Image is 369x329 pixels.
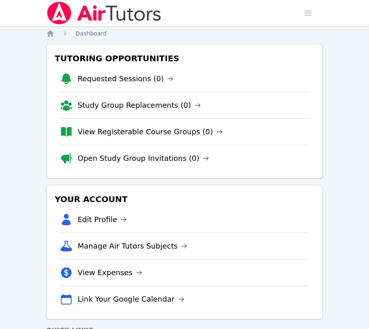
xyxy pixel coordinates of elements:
[78,100,201,111] a: Study Group Replacements (0)
[78,293,184,305] a: Link Your Google Calendar
[53,192,316,207] h3: Your Account
[46,29,323,38] nav: Breadcrumb
[46,2,162,24] img: Air Tutors
[76,29,107,38] a: Dashboard
[78,267,142,278] a: View Expenses
[76,30,107,37] span: Dashboard
[78,126,223,138] a: View Registerable Course Groups (0)
[53,51,316,66] h3: Tutoring Opportunities
[78,214,127,225] a: Edit Profile
[78,153,209,164] a: Open Study Group Invitations (0)
[78,73,174,84] a: Requested Sessions (0)
[78,240,188,252] a: Manage Air Tutors Subjects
